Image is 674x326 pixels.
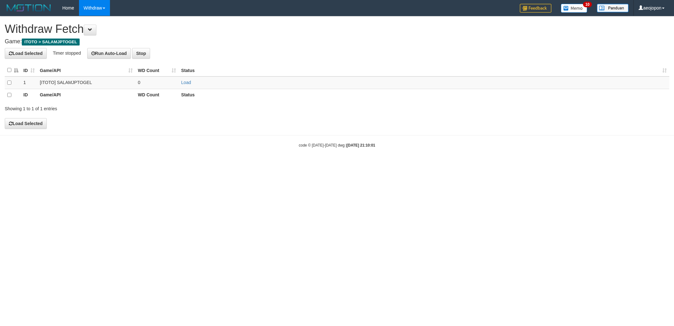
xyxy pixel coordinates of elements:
th: Status: activate to sort column ascending [179,64,669,76]
img: Button%20Memo.svg [561,4,587,13]
span: Timer stopped [53,50,81,55]
a: Load [181,80,191,85]
button: Run Auto-Load [87,48,131,59]
th: ID: activate to sort column ascending [21,64,37,76]
span: 10 [583,2,592,7]
span: ITOTO > SALAMJPTOGEL [22,39,80,45]
small: code © [DATE]-[DATE] dwg | [299,143,375,148]
th: Status [179,89,669,101]
button: Stop [132,48,150,59]
button: Load Selected [5,48,47,59]
th: ID [21,89,37,101]
img: Feedback.jpg [520,4,551,13]
h4: Game: [5,39,669,45]
span: 0 [138,80,140,85]
button: Load Selected [5,118,47,129]
img: MOTION_logo.png [5,3,53,13]
th: Game/API [37,89,135,101]
div: Showing 1 to 1 of 1 entries [5,103,276,112]
h1: Withdraw Fetch [5,23,669,35]
td: [ITOTO] SALAMJPTOGEL [37,76,135,89]
th: WD Count: activate to sort column ascending [135,64,179,76]
th: Game/API: activate to sort column ascending [37,64,135,76]
td: 1 [21,76,37,89]
strong: [DATE] 21:10:01 [347,143,375,148]
th: WD Count [135,89,179,101]
img: panduan.png [597,4,628,12]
